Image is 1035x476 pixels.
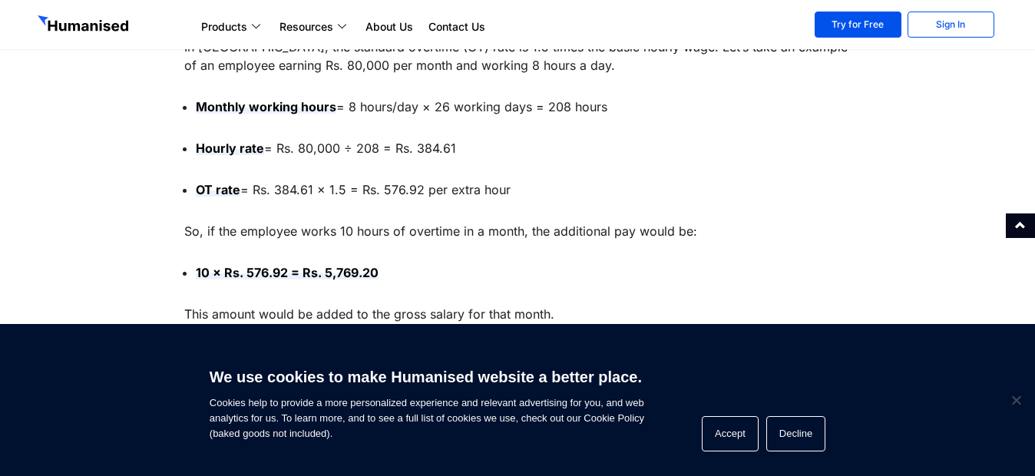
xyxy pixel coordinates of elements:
strong: Hourly rate [196,140,264,156]
li: = 8 hours/day × 26 working days = 208 hours [196,98,851,116]
strong: Monthly working hours [196,99,336,114]
a: Contact Us [421,18,493,36]
a: Products [193,18,272,36]
strong: 10 × Rs. 576.92 = Rs. 5,769.20 [196,265,379,280]
p: So, if the employee works 10 hours of overtime in a month, the additional pay would be: [184,222,851,240]
span: Cookies help to provide a more personalized experience and relevant advertising for you, and web ... [210,359,644,441]
p: In [GEOGRAPHIC_DATA], the standard overtime (OT) rate is 1.5 times the basic hourly wage. Let’s t... [184,38,851,74]
h6: We use cookies to make Humanised website a better place. [210,366,644,388]
p: This amount would be added to the gross salary for that month. This base rate may change dependin... [184,305,851,378]
button: Accept [702,416,759,451]
a: About Us [358,18,421,36]
li: = Rs. 384.61 × 1.5 = Rs. 576.92 per extra hour [196,180,851,199]
span: Decline [1008,392,1023,408]
a: Try for Free [815,12,901,38]
a: Resources [272,18,358,36]
img: GetHumanised Logo [38,15,131,35]
a: Sign In [908,12,994,38]
button: Decline [766,416,825,451]
strong: OT rate [196,182,240,197]
li: = Rs. 80,000 ÷ 208 = Rs. 384.61 [196,139,851,157]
